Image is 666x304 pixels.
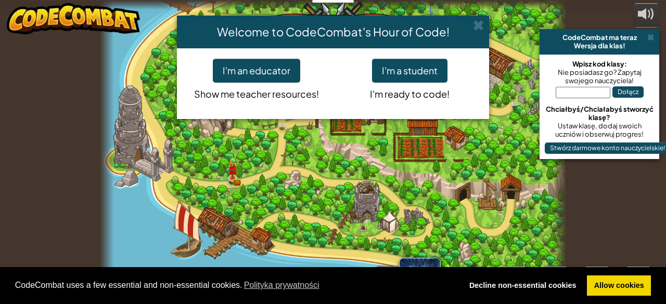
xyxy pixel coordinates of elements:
[587,275,651,296] a: allow cookies
[15,277,454,293] span: CodeCombat uses a few essential and non-essential cookies.
[341,83,479,101] p: I'm ready to code!
[462,275,583,296] a: deny cookies
[372,59,447,83] button: I'm a student
[213,59,300,83] button: I'm an educator
[242,277,321,293] a: learn more about cookies
[187,83,325,101] p: Show me teacher resources!
[185,23,481,40] h4: Welcome to CodeCombat's Hour of Code!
